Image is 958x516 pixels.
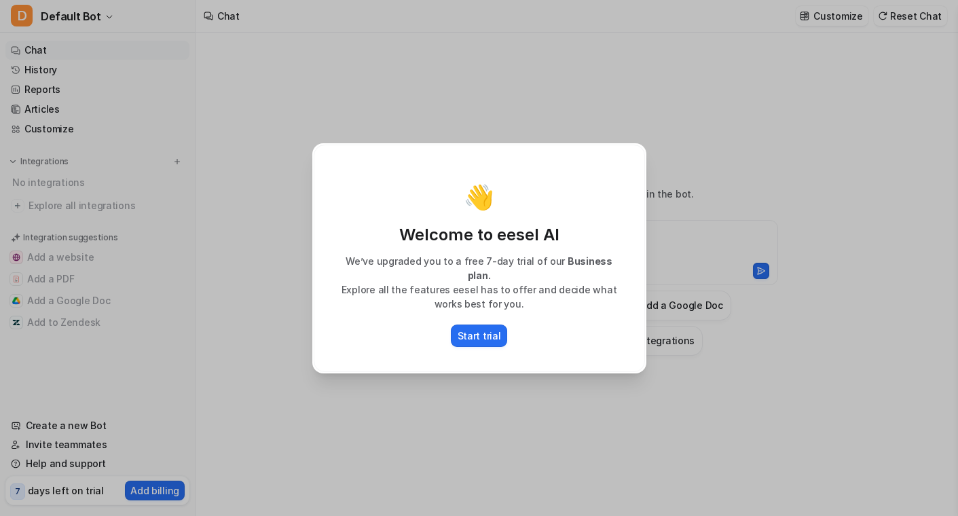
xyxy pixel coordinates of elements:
p: Start trial [458,329,501,343]
p: Welcome to eesel AI [328,224,631,246]
p: 👋 [464,183,494,210]
p: Explore all the features eesel has to offer and decide what works best for you. [328,282,631,311]
button: Start trial [451,325,508,347]
p: We’ve upgraded you to a free 7-day trial of our [328,254,631,282]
